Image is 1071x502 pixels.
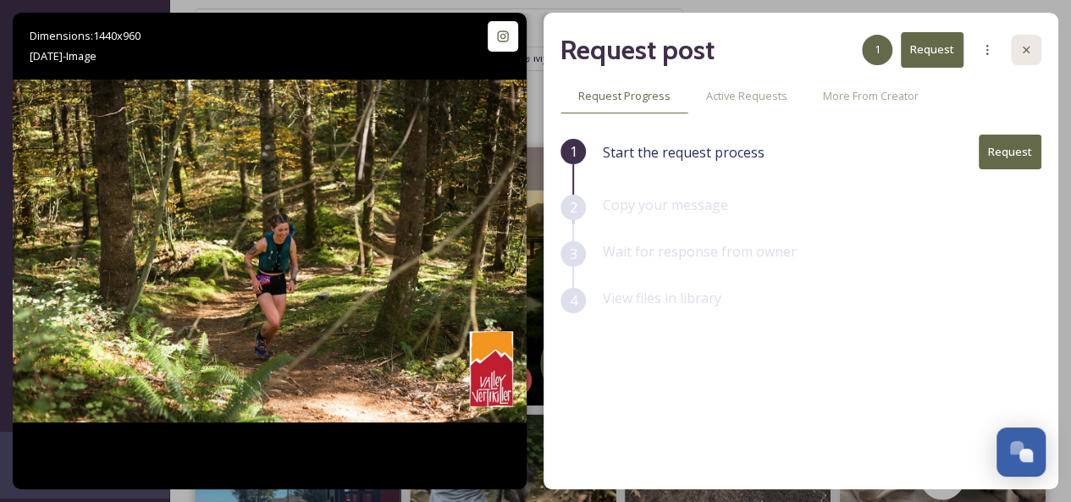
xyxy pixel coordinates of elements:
span: Active Requests [706,88,787,104]
span: Start the request process [603,142,765,163]
span: 1 [570,141,577,162]
span: [DATE] - Image [30,48,97,63]
button: Open Chat [996,428,1046,477]
h2: Request post [560,30,715,70]
span: Wait for response from owner [603,242,797,261]
span: More From Creator [823,88,919,104]
span: Copy your message [603,196,728,214]
span: 1 [875,41,881,58]
span: 4 [570,290,577,311]
span: Dimensions: 1440 x 960 [30,28,141,43]
img: We are inching our way towards that finish line feeling and can’t wait for the 2025 Valley Vertik... [13,80,527,422]
span: View files in library [603,289,721,307]
span: 2 [570,197,577,218]
button: Request [979,135,1041,169]
span: 3 [570,244,577,264]
span: Request Progress [578,88,671,104]
button: Request [901,32,963,67]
